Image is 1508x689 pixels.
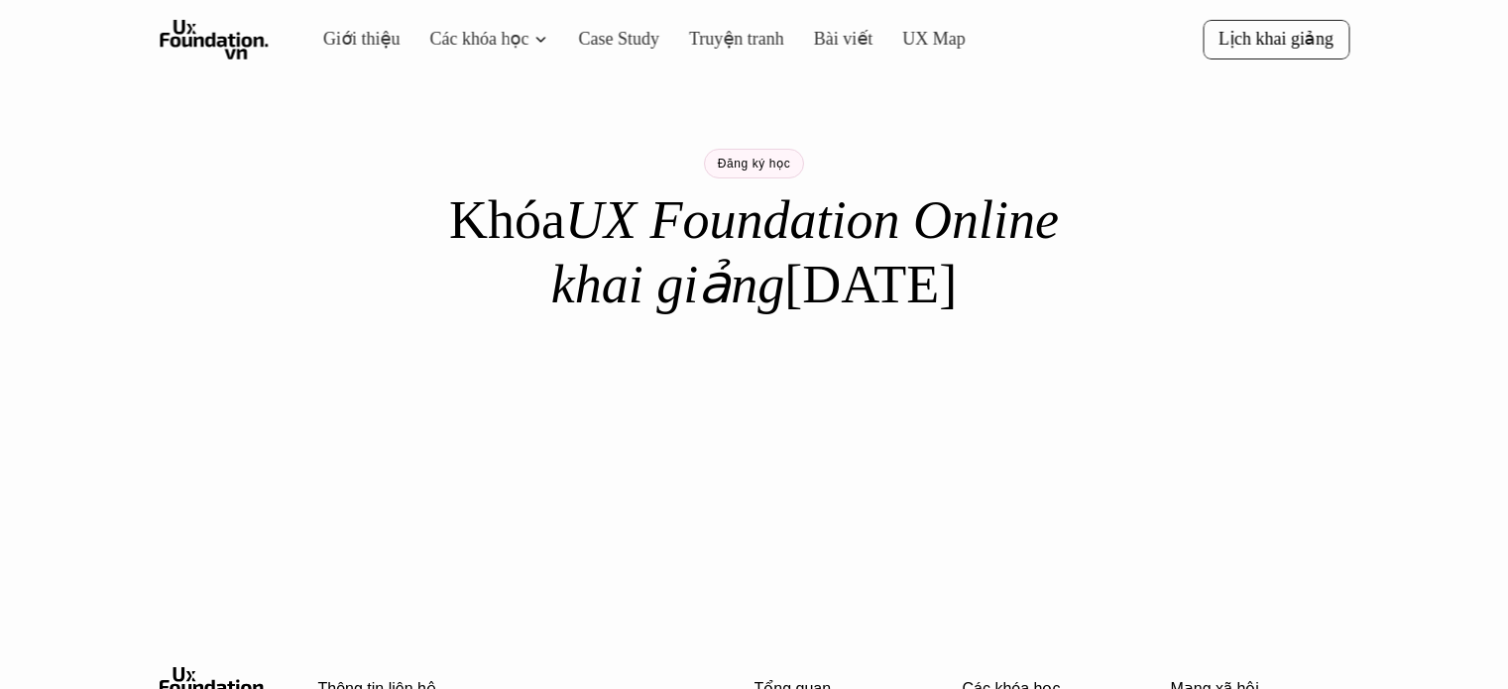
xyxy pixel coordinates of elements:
[1218,28,1334,51] p: Lịch khai giảng
[358,357,1151,506] iframe: Tally form
[902,29,966,49] a: UX Map
[718,157,791,171] p: Đăng ký học
[689,29,784,49] a: Truyện tranh
[429,29,528,49] a: Các khóa học
[323,29,401,49] a: Giới thiệu
[551,190,1073,314] em: UX Foundation Online khai giảng
[578,29,659,49] a: Case Study
[407,188,1102,317] h1: Khóa [DATE]
[1203,20,1349,58] a: Lịch khai giảng
[813,29,872,49] a: Bài viết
